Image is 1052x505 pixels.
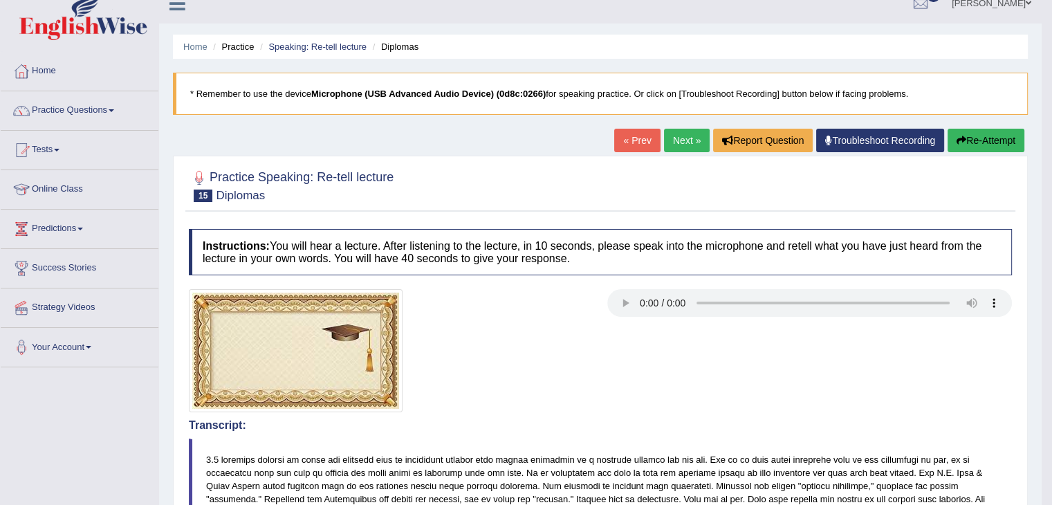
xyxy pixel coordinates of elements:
a: Tests [1,131,158,165]
a: Next » [664,129,710,152]
a: Predictions [1,210,158,244]
li: Practice [210,40,254,53]
a: Your Account [1,328,158,362]
button: Re-Attempt [948,129,1024,152]
a: Online Class [1,170,158,205]
a: Home [183,42,207,52]
a: Speaking: Re-tell lecture [268,42,367,52]
h4: Transcript: [189,419,1012,432]
h2: Practice Speaking: Re-tell lecture [189,167,394,202]
b: Instructions: [203,240,270,252]
small: Diplomas [216,189,265,202]
a: « Prev [614,129,660,152]
li: Diplomas [369,40,418,53]
a: Practice Questions [1,91,158,126]
span: 15 [194,190,212,202]
a: Strategy Videos [1,288,158,323]
a: Troubleshoot Recording [816,129,944,152]
a: Home [1,52,158,86]
button: Report Question [713,129,813,152]
b: Microphone (USB Advanced Audio Device) (0d8c:0266) [311,89,546,99]
a: Success Stories [1,249,158,284]
h4: You will hear a lecture. After listening to the lecture, in 10 seconds, please speak into the mic... [189,229,1012,275]
blockquote: * Remember to use the device for speaking practice. Or click on [Troubleshoot Recording] button b... [173,73,1028,115]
